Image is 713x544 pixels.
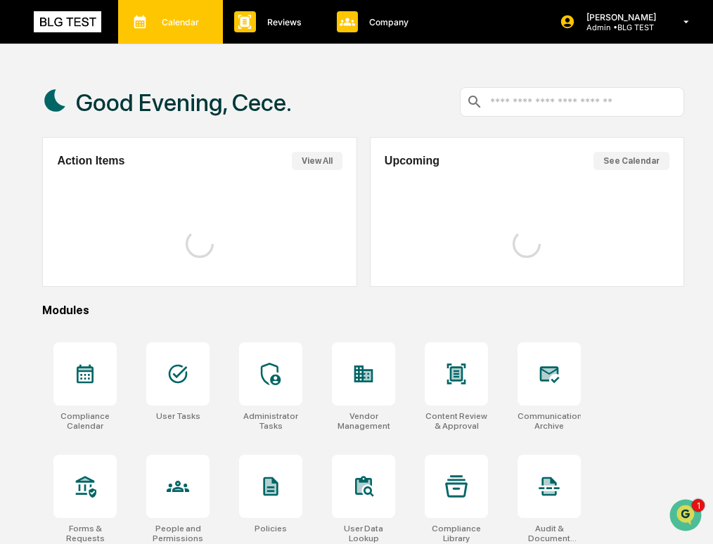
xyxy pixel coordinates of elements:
[53,524,117,543] div: Forms & Requests
[30,108,55,133] img: 8933085812038_c878075ebb4cc5468115_72.jpg
[8,282,96,307] a: 🖐️Preclearance
[146,524,210,543] div: People and Permissions
[14,178,37,200] img: Jack Rasmussen
[239,411,302,431] div: Administrator Tasks
[76,89,292,117] h1: Good Evening, Cece.
[332,411,395,431] div: Vendor Management
[14,30,256,52] p: How can we help?
[425,524,488,543] div: Compliance Library
[44,229,114,240] span: [PERSON_NAME]
[63,108,231,122] div: Start new chat
[358,17,416,27] p: Company
[28,192,39,203] img: 1746055101610-c473b297-6a78-478c-a979-82029cc54cd1
[96,282,180,307] a: 🗄️Attestations
[53,411,117,431] div: Compliance Calendar
[42,304,684,317] div: Modules
[385,155,439,167] h2: Upcoming
[256,17,309,27] p: Reviews
[28,287,91,302] span: Preclearance
[218,153,256,170] button: See all
[518,411,581,431] div: Communications Archive
[239,112,256,129] button: Start new chat
[14,316,25,327] div: 🔎
[292,152,342,170] button: View All
[668,498,706,536] iframe: Open customer support
[28,314,89,328] span: Data Lookup
[99,348,170,359] a: Powered byPylon
[34,11,101,32] img: logo
[124,191,153,202] span: [DATE]
[518,524,581,543] div: Audit & Document Logs
[116,287,174,302] span: Attestations
[14,108,39,133] img: 1746055101610-c473b297-6a78-478c-a979-82029cc54cd1
[140,349,170,359] span: Pylon
[575,22,663,32] p: Admin • BLG TEST
[332,524,395,543] div: User Data Lookup
[156,411,200,421] div: User Tasks
[44,191,114,202] span: [PERSON_NAME]
[14,216,37,238] img: Cece Ferraez
[8,309,94,334] a: 🔎Data Lookup
[575,12,663,22] p: [PERSON_NAME]
[150,17,206,27] p: Calendar
[593,152,669,170] button: See Calendar
[425,411,488,431] div: Content Review & Approval
[255,524,287,533] div: Policies
[14,156,94,167] div: Past conversations
[102,289,113,300] div: 🗄️
[117,191,122,202] span: •
[57,155,124,167] h2: Action Items
[14,289,25,300] div: 🖐️
[124,229,153,240] span: [DATE]
[117,229,122,240] span: •
[63,122,193,133] div: We're available if you need us!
